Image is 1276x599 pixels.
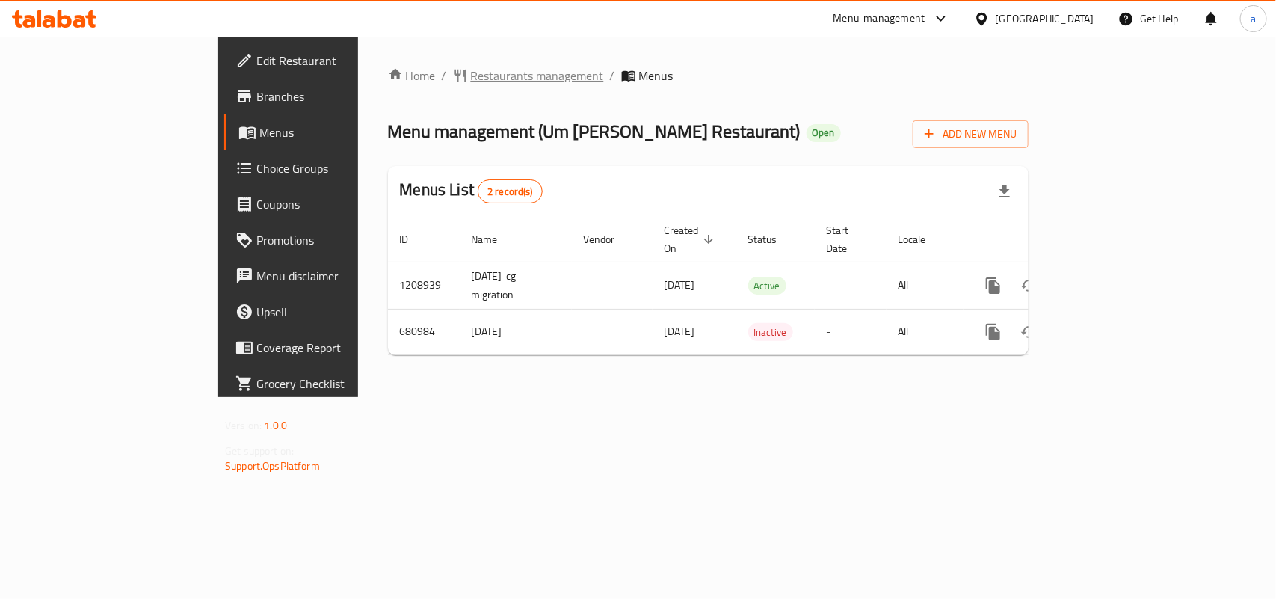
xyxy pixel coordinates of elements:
[256,375,419,393] span: Grocery Checklist
[665,221,718,257] span: Created On
[815,309,887,354] td: -
[225,441,294,461] span: Get support on:
[478,185,542,199] span: 2 record(s)
[827,221,869,257] span: Start Date
[976,268,1011,304] button: more
[748,277,786,295] span: Active
[1011,314,1047,350] button: Change Status
[224,294,431,330] a: Upsell
[225,456,320,476] a: Support.OpsPlatform
[388,67,1029,85] nav: breadcrumb
[899,230,946,248] span: Locale
[256,159,419,177] span: Choice Groups
[610,67,615,85] li: /
[976,314,1011,350] button: more
[887,309,964,354] td: All
[748,230,797,248] span: Status
[748,323,793,341] div: Inactive
[987,173,1023,209] div: Export file
[264,416,287,435] span: 1.0.0
[472,230,517,248] span: Name
[996,10,1094,27] div: [GEOGRAPHIC_DATA]
[748,324,793,341] span: Inactive
[256,52,419,70] span: Edit Restaurant
[442,67,447,85] li: /
[913,120,1029,148] button: Add New Menu
[224,43,431,79] a: Edit Restaurant
[256,87,419,105] span: Branches
[388,114,801,148] span: Menu management ( Um [PERSON_NAME] Restaurant )
[256,303,419,321] span: Upsell
[807,124,841,142] div: Open
[256,195,419,213] span: Coupons
[224,186,431,222] a: Coupons
[815,262,887,309] td: -
[256,339,419,357] span: Coverage Report
[460,262,572,309] td: [DATE]-cg migration
[224,79,431,114] a: Branches
[639,67,674,85] span: Menus
[224,258,431,294] a: Menu disclaimer
[833,10,925,28] div: Menu-management
[1011,268,1047,304] button: Change Status
[460,309,572,354] td: [DATE]
[453,67,604,85] a: Restaurants management
[225,416,262,435] span: Version:
[471,67,604,85] span: Restaurants management
[224,366,431,402] a: Grocery Checklist
[224,222,431,258] a: Promotions
[224,150,431,186] a: Choice Groups
[584,230,635,248] span: Vendor
[256,267,419,285] span: Menu disclaimer
[400,230,428,248] span: ID
[964,217,1131,262] th: Actions
[925,125,1017,144] span: Add New Menu
[400,179,543,203] h2: Menus List
[259,123,419,141] span: Menus
[665,322,695,341] span: [DATE]
[807,126,841,139] span: Open
[388,217,1131,355] table: enhanced table
[224,114,431,150] a: Menus
[665,275,695,295] span: [DATE]
[256,231,419,249] span: Promotions
[224,330,431,366] a: Coverage Report
[887,262,964,309] td: All
[1251,10,1256,27] span: a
